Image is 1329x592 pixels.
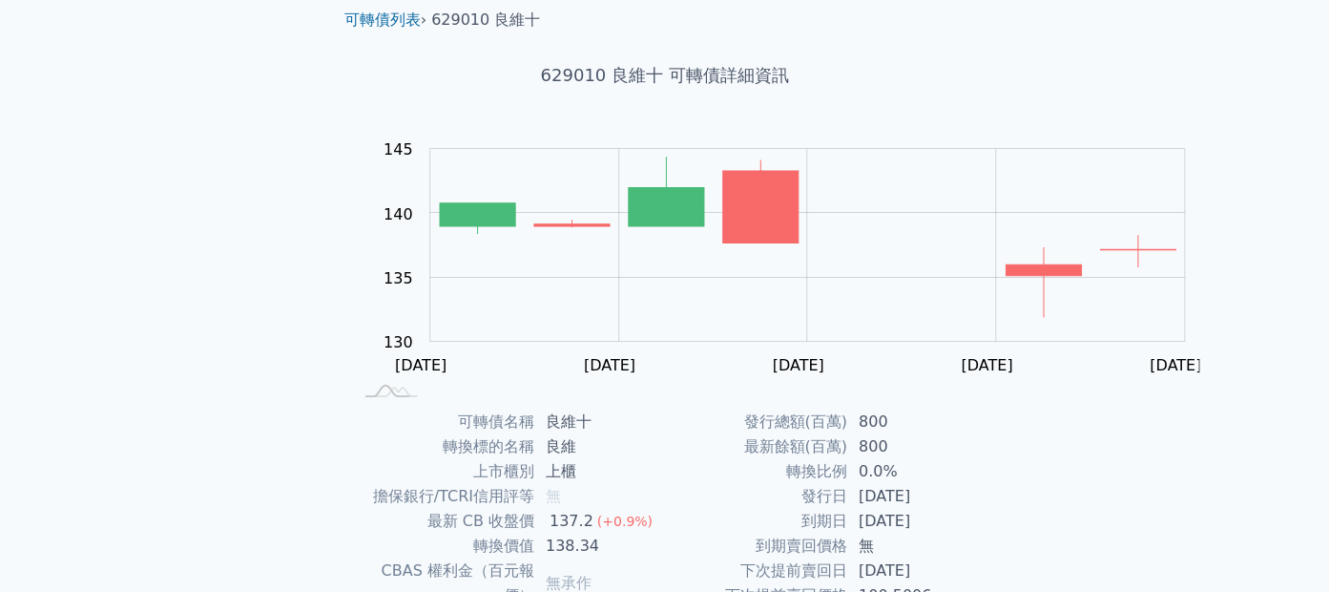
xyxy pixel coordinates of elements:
li: 629010 良維十 [431,9,540,32]
td: 發行總額(百萬) [665,410,847,434]
td: 下次提前賣回日 [665,559,847,583]
tspan: [DATE] [584,356,635,374]
td: 上櫃 [534,459,665,484]
td: 800 [847,434,978,459]
td: 到期日 [665,509,847,534]
a: 可轉債列表 [344,11,421,29]
g: Chart [373,140,1213,374]
tspan: 145 [384,140,413,159]
tspan: [DATE] [961,356,1012,374]
td: 發行日 [665,484,847,509]
td: [DATE] [847,484,978,509]
div: 137.2 [546,509,597,534]
td: 最新餘額(百萬) [665,434,847,459]
tspan: 140 [384,204,413,222]
td: 可轉債名稱 [352,410,534,434]
tspan: [DATE] [772,356,823,374]
li: › [344,9,426,32]
tspan: 135 [384,269,413,287]
td: 無 [847,534,978,559]
td: [DATE] [847,559,978,583]
td: 良維十 [534,410,665,434]
td: 轉換比例 [665,459,847,484]
span: 無 [546,487,561,505]
tspan: [DATE] [395,356,446,374]
td: 轉換標的名稱 [352,434,534,459]
td: 良維 [534,434,665,459]
span: 無承作 [546,574,592,592]
td: 擔保銀行/TCRI信用評等 [352,484,534,509]
span: (+0.9%) [597,514,653,529]
tspan: [DATE] [1150,356,1201,374]
tspan: 130 [384,333,413,351]
td: 138.34 [534,534,665,559]
td: 800 [847,410,978,434]
td: 轉換價值 [352,534,534,559]
td: 最新 CB 收盤價 [352,509,534,534]
td: 上市櫃別 [352,459,534,484]
td: 到期賣回價格 [665,534,847,559]
td: 0.0% [847,459,978,484]
h1: 629010 良維十 可轉債詳細資訊 [329,62,1001,89]
td: [DATE] [847,509,978,534]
